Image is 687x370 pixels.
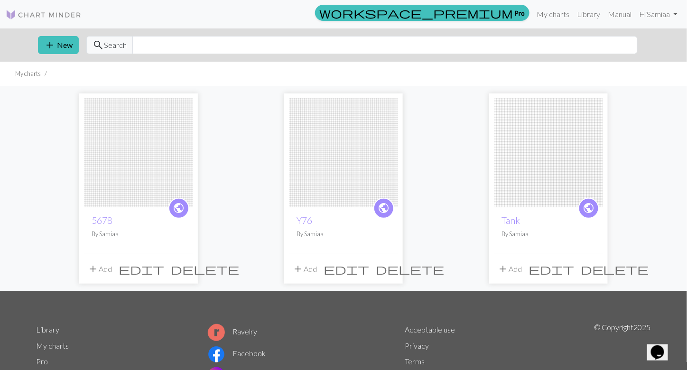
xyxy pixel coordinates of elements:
iframe: chat widget [647,332,678,361]
img: 5678 [84,98,193,207]
button: Edit [525,260,577,278]
span: Search [104,39,127,51]
span: add [292,262,304,276]
button: New [38,36,79,54]
i: public [583,199,595,218]
button: Delete [577,260,652,278]
a: Manual [604,5,636,24]
span: search [93,38,104,52]
a: 5678 [84,147,193,156]
a: Acceptable use [405,325,455,334]
button: Edit [320,260,372,278]
img: Facebook logo [208,346,225,363]
i: public [378,199,390,218]
button: Delete [167,260,242,278]
a: Library [574,5,604,24]
li: My charts [15,69,41,78]
button: Edit [115,260,167,278]
p: By Samiaa [501,230,595,239]
span: public [378,201,390,215]
span: edit [529,262,574,276]
a: My charts [533,5,574,24]
i: Edit [119,263,164,275]
img: Tank [494,98,603,207]
img: Logo [6,9,82,20]
a: Facebook [208,349,266,358]
img: Y76 [289,98,398,207]
span: public [583,201,595,215]
a: Tank [501,215,520,226]
span: public [173,201,185,215]
a: public [578,198,599,219]
span: delete [581,262,649,276]
span: add [44,38,56,52]
span: add [87,262,99,276]
span: edit [119,262,164,276]
a: Privacy [405,341,429,350]
img: Ravelry logo [208,324,225,341]
a: Library [36,325,59,334]
a: Ravelry [208,327,257,336]
p: By Samiaa [297,230,390,239]
a: Pro [36,357,48,366]
a: Tank [494,147,603,156]
span: delete [376,262,444,276]
a: 5678 [92,215,112,226]
button: Add [84,260,115,278]
a: public [168,198,189,219]
a: Pro [315,5,529,21]
i: Edit [529,263,574,275]
a: Y76 [289,147,398,156]
span: add [497,262,509,276]
a: My charts [36,341,69,350]
button: Add [494,260,525,278]
a: public [373,198,394,219]
span: delete [171,262,239,276]
button: Add [289,260,320,278]
span: edit [324,262,369,276]
a: Terms [405,357,425,366]
i: public [173,199,185,218]
span: workspace_premium [319,6,513,19]
i: Edit [324,263,369,275]
a: HiSamiaa [636,5,681,24]
button: Delete [372,260,447,278]
p: By Samiaa [92,230,186,239]
a: Y76 [297,215,312,226]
